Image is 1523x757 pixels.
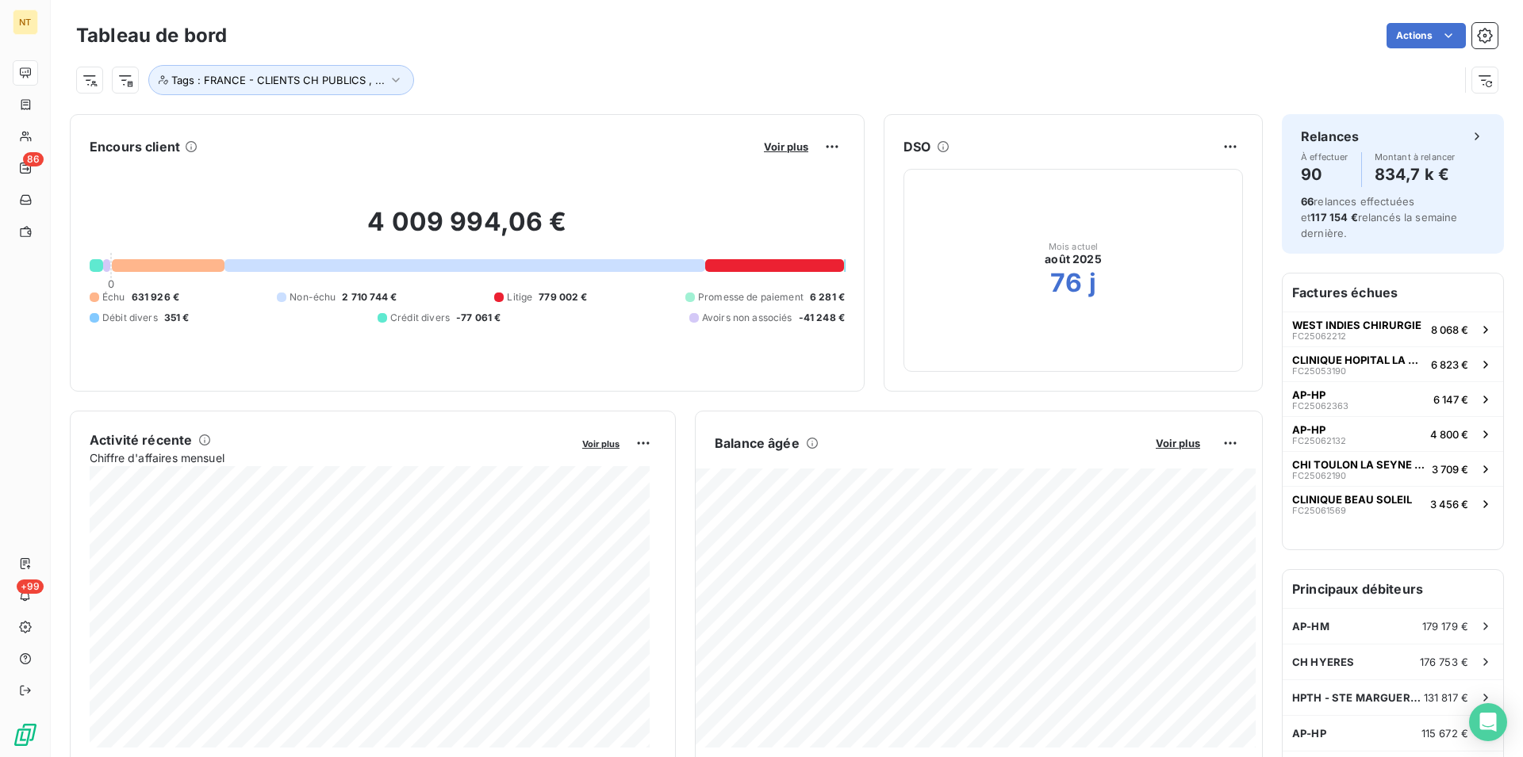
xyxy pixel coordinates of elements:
h2: j [1089,267,1096,299]
span: CLINIQUE HOPITAL LA ROSERAIE [1292,354,1425,366]
button: Tags : FRANCE - CLIENTS CH PUBLICS , ... [148,65,414,95]
span: 2 710 744 € [342,290,397,304]
span: Voir plus [582,438,620,449]
span: +99 [17,579,44,594]
button: WEST INDIES CHIRURGIEFC250622128 068 € [1283,312,1503,346]
span: relances effectuées et relancés la semaine dernière. [1301,195,1458,239]
h6: Encours client [90,137,180,156]
span: AP-HP [1292,727,1326,740]
button: AP-HPFC250623636 147 € [1283,381,1503,416]
button: CLINIQUE BEAU SOLEILFC250615693 456 € [1283,486,1503,521]
span: Montant à relancer [1375,152,1456,162]
span: 86 [23,152,44,166]
span: 631 926 € [132,290,179,304]
span: 131 817 € [1424,691,1468,704]
button: CLINIQUE HOPITAL LA ROSERAIEFC250531906 823 € [1283,346,1503,381]
span: août 2025 [1045,251,1101,267]
h6: Activité récente [90,430,192,449]
span: CHI TOULON LA SEYNE SUR MER [1292,458,1425,471]
span: CLINIQUE BEAU SOLEIL [1292,493,1412,506]
h4: 90 [1301,162,1348,187]
span: AP-HP [1292,423,1325,436]
div: NT [13,10,38,35]
span: Avoirs non associés [702,311,792,325]
span: 3 709 € [1432,463,1468,476]
span: Débit divers [102,311,158,325]
h6: Principaux débiteurs [1283,570,1503,608]
button: AP-HPFC250621324 800 € [1283,416,1503,451]
button: Voir plus [1151,436,1205,450]
h2: 76 [1050,267,1082,299]
span: FC25062132 [1292,436,1346,445]
h4: 834,7 k € [1375,162,1456,187]
span: 117 154 € [1310,211,1357,224]
img: Logo LeanPay [13,722,38,747]
span: 4 800 € [1430,428,1468,441]
span: FC25062363 [1292,401,1348,411]
span: À effectuer [1301,152,1348,162]
span: -41 248 € [799,311,845,325]
span: FC25062212 [1292,331,1346,341]
span: 8 068 € [1431,323,1468,336]
h3: Tableau de bord [76,21,227,50]
span: CH HYERES [1292,656,1354,668]
span: 779 002 € [539,290,587,304]
span: Échu [102,290,125,304]
span: 176 753 € [1420,656,1468,668]
h2: 4 009 994,06 € [90,206,845,254]
span: AP-HP [1292,388,1325,401]
span: WEST INDIES CHIRURGIE [1292,319,1421,331]
span: FC25053190 [1292,366,1346,376]
span: 6 281 € [810,290,845,304]
span: HPTH - STE MARGUERITE (83) - NE PLU [1292,691,1424,704]
span: FC25061569 [1292,506,1346,515]
h6: Balance âgée [715,434,800,453]
h6: DSO [903,137,930,156]
button: Voir plus [577,436,624,450]
span: Non-échu [290,290,336,304]
span: 6 823 € [1431,358,1468,371]
span: AP-HM [1292,620,1329,633]
button: Actions [1387,23,1466,48]
span: 179 179 € [1422,620,1468,633]
span: 66 [1301,195,1314,208]
button: Voir plus [759,140,813,154]
div: Open Intercom Messenger [1469,703,1507,741]
span: Voir plus [764,140,808,153]
span: Litige [507,290,532,304]
span: 3 456 € [1430,498,1468,510]
span: Mois actuel [1049,242,1099,251]
span: Chiffre d'affaires mensuel [90,449,571,466]
span: Voir plus [1156,437,1200,449]
a: 86 [13,155,37,181]
span: 351 € [164,311,190,325]
span: FC25062190 [1292,471,1346,480]
button: CHI TOULON LA SEYNE SUR MERFC250621903 709 € [1283,451,1503,486]
span: -77 061 € [456,311,501,325]
h6: Factures échues [1283,273,1503,312]
span: 115 672 € [1421,727,1468,740]
span: 6 147 € [1433,393,1468,406]
span: 0 [108,277,114,290]
span: Promesse de paiement [698,290,804,304]
span: Crédit divers [390,311,450,325]
h6: Relances [1301,127,1359,146]
span: Tags : FRANCE - CLIENTS CH PUBLICS , ... [171,74,385,86]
